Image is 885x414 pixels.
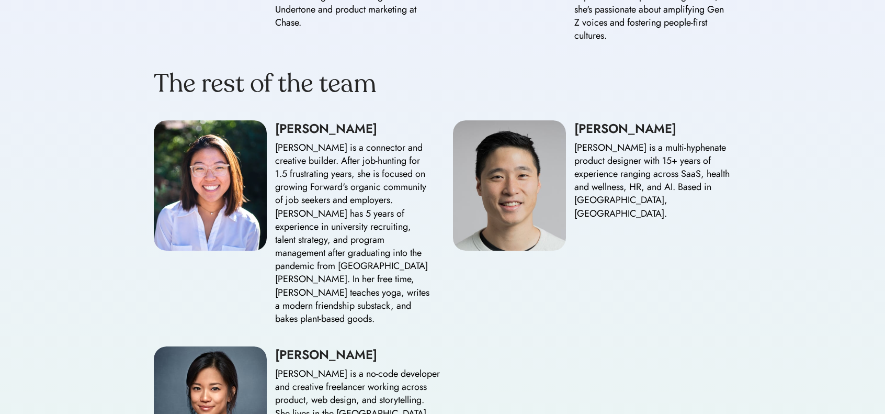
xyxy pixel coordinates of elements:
img: portrait-flau.jpg [453,120,566,251]
div: The rest of the team [154,68,377,99]
div: [PERSON_NAME] [275,346,442,363]
img: Sondra%20Yu%20Headshot.jpg [154,120,267,251]
div: [PERSON_NAME] is a multi-hyphenate product designer with 15+ years of experience ranging across S... [574,141,731,220]
div: [PERSON_NAME] is a connector and creative builder. After job-hunting for 1.5 frustrating years, s... [275,141,432,326]
div: [PERSON_NAME] [574,120,731,137]
div: [PERSON_NAME] [275,120,432,137]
